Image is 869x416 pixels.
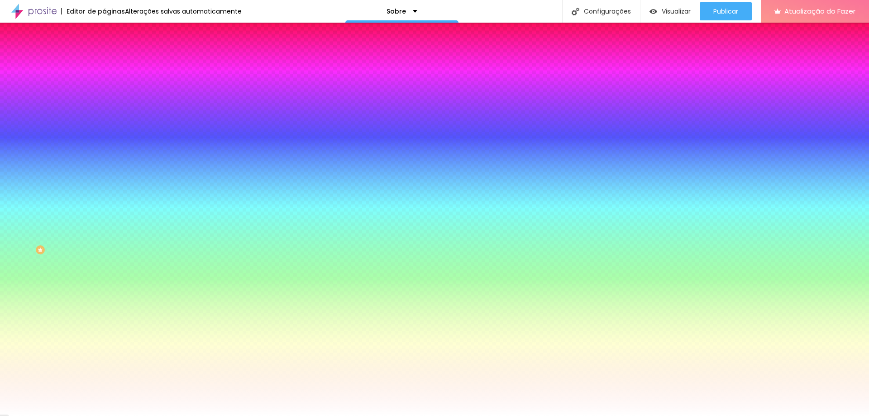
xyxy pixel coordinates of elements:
[67,7,125,16] font: Editor de páginas
[649,8,657,15] img: view-1.svg
[125,7,242,16] font: Alterações salvas automaticamente
[662,7,691,16] font: Visualizar
[584,7,631,16] font: Configurações
[713,7,738,16] font: Publicar
[572,8,579,15] img: Ícone
[387,7,406,16] font: Sobre
[640,2,700,20] button: Visualizar
[784,6,855,16] font: Atualização do Fazer
[700,2,752,20] button: Publicar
